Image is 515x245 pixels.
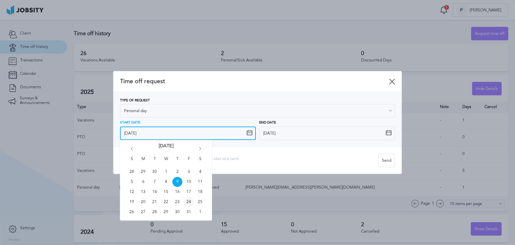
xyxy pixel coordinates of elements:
span: Tue Oct 28 2025 [150,207,160,217]
span: Mon Oct 06 2025 [138,177,148,187]
span: Tue Oct 07 2025 [150,177,160,187]
span: Mon Sep 29 2025 [138,167,148,177]
span: F [184,157,194,167]
span: T [150,157,160,167]
span: Sun Sep 28 2025 [127,167,137,177]
i: Go back 1 month [129,147,135,153]
span: Sat Oct 04 2025 [195,167,205,177]
span: Mon Oct 20 2025 [138,197,148,207]
span: Sun Oct 12 2025 [127,187,137,197]
span: Thu Oct 09 2025 [172,177,182,187]
span: Thu Oct 02 2025 [172,167,182,177]
span: Sun Oct 26 2025 [127,207,137,217]
span: Fri Oct 03 2025 [184,167,194,177]
span: Tue Sep 30 2025 [150,167,160,177]
span: Mon Oct 13 2025 [138,187,148,197]
span: Thu Oct 30 2025 [172,207,182,217]
span: Start Date [120,121,140,125]
span: S [195,157,205,167]
span: W [161,157,171,167]
span: Thu Oct 23 2025 [172,197,182,207]
span: Type of Request [120,99,150,103]
span: T [172,157,182,167]
span: [DATE] [159,143,174,157]
span: Fri Oct 17 2025 [184,187,194,197]
span: Tue Oct 21 2025 [150,197,160,207]
span: Fri Oct 10 2025 [184,177,194,187]
i: Go forward 1 month [197,147,203,153]
span: M [138,157,148,167]
span: Fri Oct 31 2025 [184,207,194,217]
span: Sun Oct 05 2025 [127,177,137,187]
span: Wed Oct 22 2025 [161,197,171,207]
span: Fri Oct 24 2025 [184,197,194,207]
span: Sun Oct 19 2025 [127,197,137,207]
button: Send [378,154,395,167]
span: End Date [259,121,276,125]
span: Tue Oct 14 2025 [150,187,160,197]
span: S [127,157,137,167]
div: Send [379,154,395,167]
span: Thu Oct 16 2025 [172,187,182,197]
span: Wed Oct 15 2025 [161,187,171,197]
span: Sat Oct 25 2025 [195,197,205,207]
span: Sat Oct 11 2025 [195,177,205,187]
span: Time off request [120,78,389,85]
span: Wed Oct 01 2025 [161,167,171,177]
span: Wed Oct 08 2025 [161,177,171,187]
span: Mon Oct 27 2025 [138,207,148,217]
span: Sat Oct 18 2025 [195,187,205,197]
span: Sat Nov 01 2025 [195,207,205,217]
span: Wed Oct 29 2025 [161,207,171,217]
